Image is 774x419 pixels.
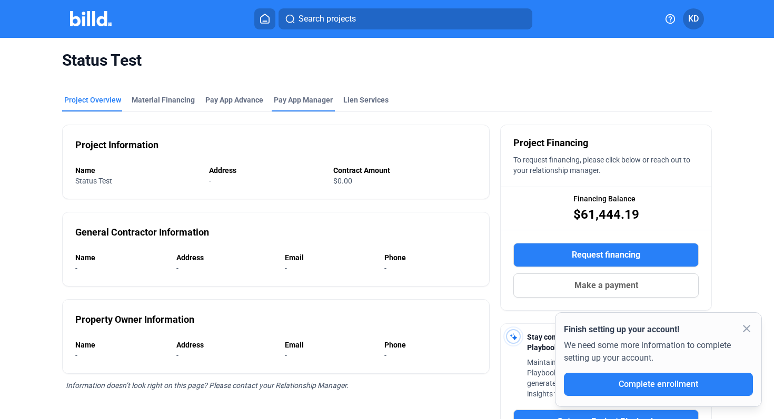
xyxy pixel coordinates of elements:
[75,312,194,327] div: Property Owner Information
[683,8,704,29] button: KD
[75,340,166,350] div: Name
[527,333,666,352] span: Stay compliant with AI-generated Project Playbooks
[572,249,640,261] span: Request financing
[75,351,77,360] span: -
[75,252,166,263] div: Name
[574,279,638,292] span: Make a payment
[688,13,699,25] span: KD
[75,225,209,240] div: General Contractor Information
[279,8,532,29] button: Search projects
[513,273,699,298] button: Make a payment
[176,340,274,350] div: Address
[62,50,712,70] span: Status Test
[513,243,699,267] button: Request financing
[384,264,386,272] span: -
[299,13,356,25] span: Search projects
[75,264,77,272] span: -
[285,252,374,263] div: Email
[384,351,386,360] span: -
[564,373,753,396] button: Complete enrollment
[285,340,374,350] div: Email
[384,340,477,350] div: Phone
[132,95,195,105] div: Material Financing
[70,11,112,26] img: Billd Company Logo
[75,138,158,152] div: Project Information
[740,322,753,335] mat-icon: close
[75,165,199,176] div: Name
[205,95,263,105] div: Pay App Advance
[75,177,112,185] span: Status Test
[176,264,178,272] span: -
[285,351,287,360] span: -
[333,177,352,185] span: $0.00
[573,206,639,223] span: $61,444.19
[209,177,211,185] span: -
[564,323,753,336] div: Finish setting up your account!
[64,95,121,105] div: Project Overview
[513,156,690,175] span: To request financing, please click below or reach out to your relationship manager.
[619,379,698,389] span: Complete enrollment
[573,193,636,204] span: Financing Balance
[176,351,178,360] span: -
[343,95,389,105] div: Lien Services
[285,264,287,272] span: -
[564,336,753,373] div: We need some more information to complete setting up your account.
[333,165,477,176] div: Contract Amount
[66,381,349,390] span: Information doesn’t look right on this page? Please contact your Relationship Manager.
[513,136,588,150] span: Project Financing
[209,165,323,176] div: Address
[176,252,274,263] div: Address
[384,252,477,263] div: Phone
[527,358,698,398] span: Maintain compliance and protect profits with Project Playbooks. Powered by Document Crunch, these...
[274,95,333,105] span: Pay App Manager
